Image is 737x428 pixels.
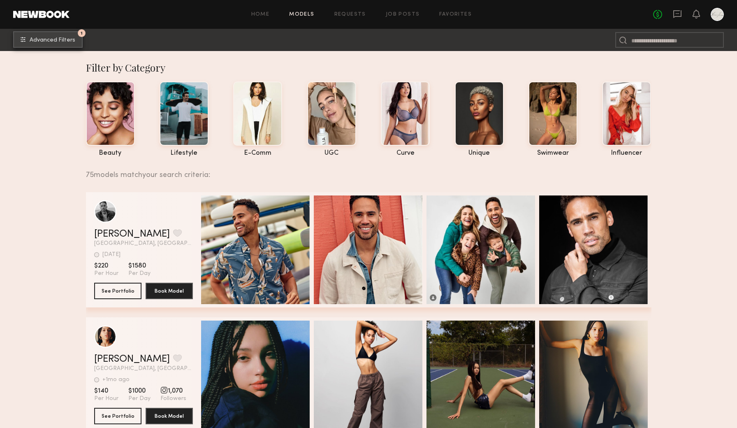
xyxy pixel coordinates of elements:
button: See Portfolio [94,283,141,299]
div: Filter by Category [86,61,651,74]
a: Favorites [439,12,472,17]
span: $220 [94,262,118,270]
a: [PERSON_NAME] [94,229,170,239]
a: Requests [334,12,366,17]
span: $140 [94,387,118,395]
a: Home [251,12,270,17]
button: Book Model [146,408,193,424]
button: Book Model [146,283,193,299]
span: Per Hour [94,395,118,402]
div: swimwear [528,150,577,157]
span: [GEOGRAPHIC_DATA], [GEOGRAPHIC_DATA] [94,241,193,247]
a: Job Posts [386,12,420,17]
div: unique [455,150,504,157]
span: $1000 [128,387,151,395]
div: curve [381,150,430,157]
span: $1580 [128,262,151,270]
a: [PERSON_NAME] [94,354,170,364]
div: +1mo ago [102,377,130,383]
span: [GEOGRAPHIC_DATA], [GEOGRAPHIC_DATA] [94,366,193,372]
div: [DATE] [102,252,121,258]
span: 1,070 [160,387,186,395]
button: See Portfolio [94,408,141,424]
span: Per Hour [94,270,118,277]
button: 1Advanced Filters [13,31,83,48]
div: lifestyle [160,150,209,157]
div: e-comm [233,150,282,157]
span: Advanced Filters [30,37,75,43]
div: 75 models match your search criteria: [86,162,645,179]
span: Per Day [128,395,151,402]
a: Models [289,12,314,17]
div: beauty [86,150,135,157]
span: 1 [81,31,83,35]
div: UGC [307,150,356,157]
span: Followers [160,395,186,402]
span: Per Day [128,270,151,277]
div: influencer [602,150,651,157]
